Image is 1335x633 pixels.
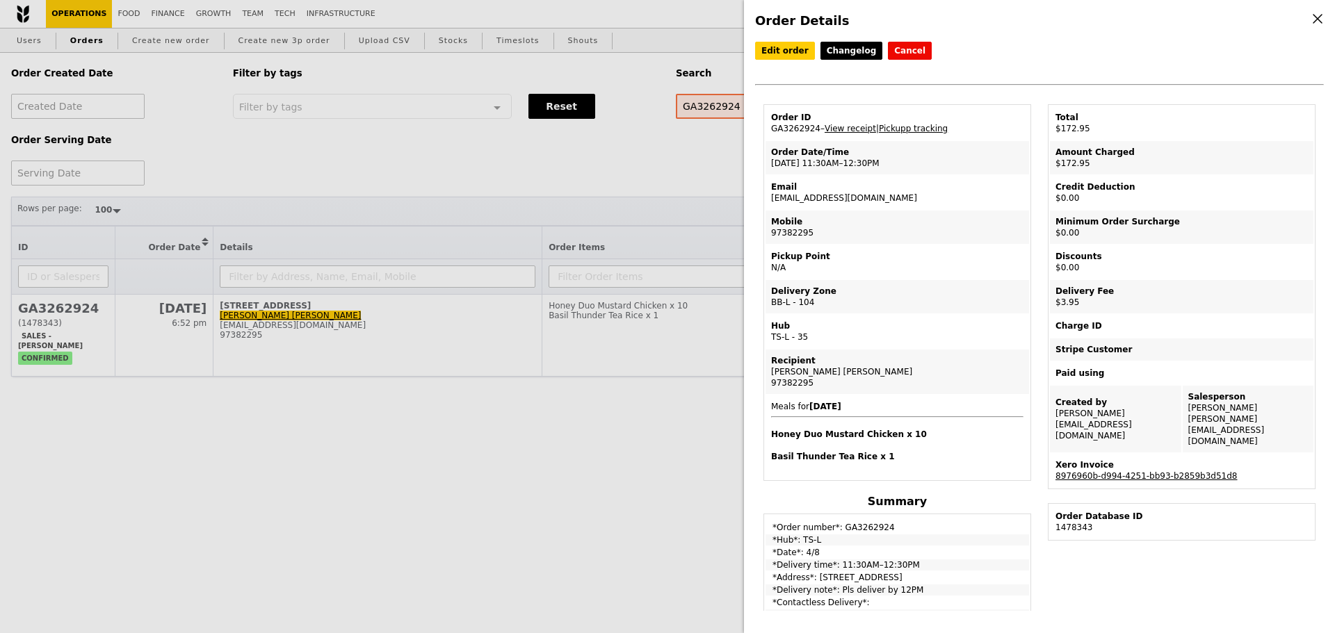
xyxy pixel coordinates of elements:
[1055,251,1308,262] div: Discounts
[771,286,1023,297] div: Delivery Zone
[755,42,815,60] a: Edit order
[1055,147,1308,158] div: Amount Charged
[771,366,1023,377] div: [PERSON_NAME] [PERSON_NAME]
[771,181,1023,192] div: Email
[1050,176,1313,209] td: $0.00
[1050,386,1181,452] td: [PERSON_NAME] [EMAIL_ADDRESS][DOMAIN_NAME]
[766,584,1029,595] td: *Delivery note*: Pls deliver by 12PM
[1050,245,1313,279] td: $0.00
[1055,368,1308,379] div: Paid using
[771,402,1023,462] span: Meals for
[771,147,1023,158] div: Order Date/Time
[1050,505,1313,539] td: 1478343
[766,280,1029,313] td: BB-L - 104
[1050,280,1313,313] td: $3.95
[766,597,1029,608] td: *Contactless Delivery*:
[771,451,1023,462] h4: Basil Thunder Tea Rice x 1
[1050,211,1313,244] td: $0.00
[888,42,932,60] button: Cancel
[763,495,1031,508] h4: Summary
[1050,141,1313,174] td: $172.95
[825,124,876,133] a: View receipt
[766,106,1029,140] td: GA3262924
[1050,106,1313,140] td: $172.95
[876,124,948,133] span: |
[771,355,1023,366] div: Recipient
[755,13,849,28] span: Order Details
[1055,511,1308,522] div: Order Database ID
[1055,112,1308,123] div: Total
[766,245,1029,279] td: N/A
[809,402,841,411] b: [DATE]
[1055,181,1308,192] div: Credit Deduction
[766,547,1029,558] td: *Date*: 4/8
[820,42,883,60] a: Changelog
[1055,286,1308,297] div: Delivery Fee
[1188,391,1309,402] div: Salesperson
[771,429,1023,440] h4: Honey Duo Mustard Chicken x 10
[771,112,1023,123] div: Order ID
[1055,397,1176,408] div: Created by
[766,534,1029,545] td: *Hub*: TS-L
[766,559,1029,570] td: *Delivery time*: 11:30AM–12:30PM
[1055,471,1238,481] a: 8976960b-d994-4251-bb93-b2859b3d51d8
[771,377,1023,388] div: 97382295
[766,516,1029,533] td: *Order number*: GA3262924
[820,124,825,133] span: –
[771,216,1023,227] div: Mobile
[1055,459,1308,470] div: Xero Invoice
[766,141,1029,174] td: [DATE] 11:30AM–12:30PM
[766,315,1029,348] td: TS-L - 35
[1055,344,1308,355] div: Stripe Customer
[766,609,1029,627] td: *Customer*: [PERSON_NAME] [PERSON_NAME]
[1183,386,1314,452] td: [PERSON_NAME] [PERSON_NAME][EMAIL_ADDRESS][DOMAIN_NAME]
[771,320,1023,331] div: Hub
[879,124,948,133] a: Pickupp tracking
[771,251,1023,262] div: Pickup Point
[766,211,1029,244] td: 97382295
[1055,216,1308,227] div: Minimum Order Surcharge
[766,572,1029,583] td: *Address*: [STREET_ADDRESS]
[766,176,1029,209] td: [EMAIL_ADDRESS][DOMAIN_NAME]
[1055,320,1308,331] div: Charge ID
